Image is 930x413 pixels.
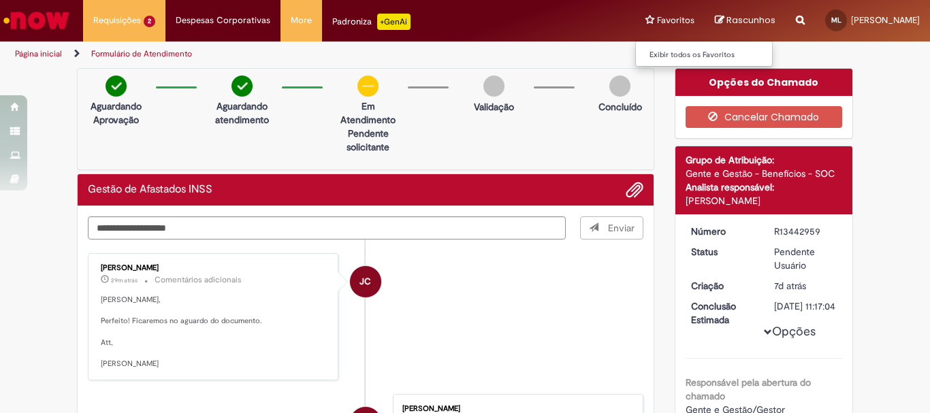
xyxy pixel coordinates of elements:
[675,69,853,96] div: Opções do Chamado
[686,194,843,208] div: [PERSON_NAME]
[350,266,381,297] div: Julia CostaSilvaBernardino
[111,276,138,284] time: 01/09/2025 08:15:40
[377,14,411,30] p: +GenAi
[686,180,843,194] div: Analista responsável:
[402,405,629,413] div: [PERSON_NAME]
[155,274,242,286] small: Comentários adicionais
[1,7,71,34] img: ServiceNow
[686,153,843,167] div: Grupo de Atribuição:
[851,14,920,26] span: [PERSON_NAME]
[291,14,312,27] span: More
[332,14,411,30] div: Padroniza
[91,48,192,59] a: Formulário de Atendimento
[231,76,253,97] img: check-circle-green.png
[774,245,837,272] div: Pendente Usuário
[101,264,327,272] div: [PERSON_NAME]
[681,225,765,238] dt: Número
[686,106,843,128] button: Cancelar Chamado
[774,299,837,313] div: [DATE] 11:17:04
[774,225,837,238] div: R13442959
[144,16,155,27] span: 2
[483,76,504,97] img: img-circle-grey.png
[636,48,786,63] a: Exibir todos os Favoritos
[774,280,806,292] span: 7d atrás
[686,167,843,180] div: Gente e Gestão - Benefícios - SOC
[106,76,127,97] img: check-circle-green.png
[686,376,811,402] b: Responsável pela abertura do chamado
[359,265,371,298] span: JC
[83,99,149,127] p: Aguardando Aprovação
[209,99,275,127] p: Aguardando atendimento
[657,14,694,27] span: Favoritos
[831,16,841,24] span: ML
[88,184,212,196] h2: Gestão de Afastados INSS Histórico de tíquete
[15,48,62,59] a: Página inicial
[357,76,379,97] img: circle-minus.png
[176,14,270,27] span: Despesas Corporativas
[715,14,775,27] a: Rascunhos
[681,279,765,293] dt: Criação
[88,216,566,239] textarea: Digite sua mensagem aqui...
[93,14,141,27] span: Requisições
[10,42,610,67] ul: Trilhas de página
[774,280,806,292] time: 25/08/2025 09:17:59
[774,279,837,293] div: 25/08/2025 09:17:59
[681,299,765,327] dt: Conclusão Estimada
[335,127,401,154] p: Pendente solicitante
[726,14,775,27] span: Rascunhos
[474,100,514,114] p: Validação
[111,276,138,284] span: 29m atrás
[101,295,327,369] p: [PERSON_NAME], Perfeito! Ficaremos no aguardo do documento. Att, [PERSON_NAME]
[626,181,643,199] button: Adicionar anexos
[681,245,765,259] dt: Status
[598,100,642,114] p: Concluído
[609,76,630,97] img: img-circle-grey.png
[335,99,401,127] p: Em Atendimento
[635,41,773,67] ul: Favoritos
